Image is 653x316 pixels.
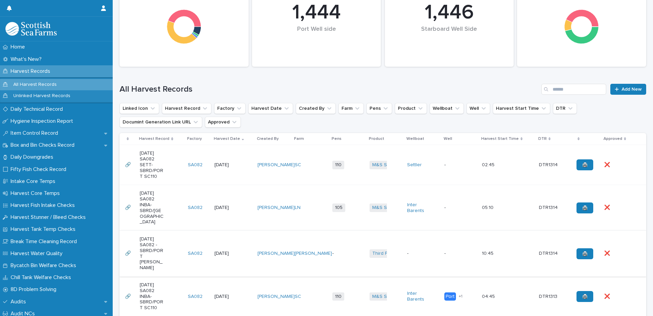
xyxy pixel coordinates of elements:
span: 🖨️ [582,294,588,299]
p: Harvest Water Quality [8,250,68,257]
p: - [444,162,469,168]
a: 🖨️ [576,291,593,302]
p: Home [8,44,30,50]
p: - [332,251,357,256]
a: [PERSON_NAME] [258,162,295,168]
p: Harvest Core Temps [8,190,65,197]
p: Harvest Date [214,135,240,143]
p: DTR [538,135,547,143]
span: 110 [332,161,344,169]
p: - [444,251,469,256]
p: ❌ [604,249,611,256]
p: Hygiene Inspection Report [8,118,79,124]
a: 🖨️ [576,202,593,213]
button: Harvest Date [248,103,293,114]
button: Well [467,103,490,114]
p: ❌ [604,292,611,300]
p: Wellboat [406,135,424,143]
p: - [407,251,431,256]
p: Bycatch Bin Welfare Checks [8,262,82,269]
a: SA082 [188,294,203,300]
p: Harvest Tank Temp Checks [8,226,81,233]
button: Pens [366,103,392,114]
p: 🔗 [125,292,132,300]
p: Harvest Records [8,68,56,75]
p: Farm [294,135,304,143]
p: Chill Tank Welfare Checks [8,274,77,281]
a: M&S Select [372,294,398,300]
p: [DATE] [214,251,239,256]
p: Product [369,135,384,143]
p: [DATE] [214,294,239,300]
p: Harvest Fish Intake Checks [8,202,80,209]
a: [PERSON_NAME] [258,251,295,256]
p: [DATE] SA082 SETT-SBRD/PORT SC110 [140,150,164,179]
span: Add New [622,87,642,92]
p: Item Control Record [8,130,64,136]
p: Factory [187,135,202,143]
p: Unlinked Harvest Records [8,93,76,99]
a: Add New [610,84,646,95]
a: M&S Select [372,162,398,168]
a: 🖨️ [576,159,593,170]
div: Port [444,292,456,301]
button: Documint Generation Link URL [120,117,202,128]
p: DTR1314 [539,249,559,256]
a: SC [295,294,301,300]
span: 105 [332,203,345,212]
p: What's New? [8,56,47,63]
p: Well [444,135,452,143]
a: [PERSON_NAME] [295,251,332,256]
input: Search [541,84,606,95]
h1: All Harvest Records [120,84,539,94]
tr: 🔗🔗 [DATE] SA082 -SBRD/PORT [PERSON_NAME]SA082 [DATE][PERSON_NAME] [PERSON_NAME] -Third Party Salm... [120,231,646,277]
p: DTR1314 [539,203,559,211]
p: 🔗 [125,161,132,168]
a: SC [295,162,301,168]
div: Starboard Well Side [397,26,502,47]
p: DTR1314 [539,161,559,168]
p: DTR1313 [539,292,559,300]
p: [DATE] SA082 INBA-SBRD/[GEOGRAPHIC_DATA] [140,190,164,225]
p: Fifty Fish Check Record [8,166,72,173]
img: mMrefqRFQpe26GRNOUkG [5,22,57,36]
tr: 🔗🔗 [DATE] SA082 SETT-SBRD/PORT SC110SA082 [DATE][PERSON_NAME] SC 110M&S Select Settler -02:4502:4... [120,145,646,185]
a: Settler [407,162,422,168]
button: Harvest Start Time [493,103,550,114]
a: Third Party Salmon [372,251,414,256]
button: Approved [205,117,241,128]
p: Box and Bin Checks Record [8,142,80,148]
span: 🖨️ [582,251,588,256]
p: 02:45 [482,161,496,168]
span: 🖨️ [582,162,588,167]
div: 1,446 [397,0,502,25]
button: Linked Icon [120,103,159,114]
a: SA082 [188,205,203,211]
p: Audits [8,299,31,305]
p: Daily Technical Record [8,106,68,113]
p: Intake Core Temps [8,178,61,185]
div: Port Well side [264,26,370,47]
button: Factory [214,103,246,114]
a: M&S Select [372,205,398,211]
p: Break Time Cleaning Record [8,238,82,245]
p: 🔗 [125,249,132,256]
p: ❌ [604,161,611,168]
p: All Harvest Records [8,82,62,88]
button: Product [395,103,427,114]
span: 🖨️ [582,206,588,210]
a: SA082 [188,251,203,256]
p: Created By [257,135,279,143]
p: 10:45 [482,249,495,256]
button: Created By [296,103,336,114]
p: [DATE] [214,162,239,168]
p: Harvest Stunner / Bleed Checks [8,214,91,221]
p: Harvest Record [139,135,169,143]
a: Inter Barents [407,202,431,214]
button: DTR [553,103,577,114]
p: Pens [332,135,342,143]
p: [DATE] [214,205,239,211]
a: [PERSON_NAME] [258,205,295,211]
p: ❌ [604,203,611,211]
